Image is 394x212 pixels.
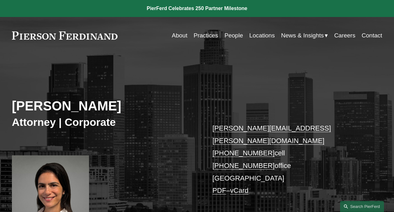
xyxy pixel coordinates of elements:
[12,115,197,129] h3: Attorney | Corporate
[12,98,197,114] h2: [PERSON_NAME]
[213,122,367,197] p: cell office [GEOGRAPHIC_DATA] –
[340,201,384,212] a: Search this site
[213,162,275,170] a: [PHONE_NUMBER]
[249,30,275,42] a: Locations
[213,124,331,145] a: [PERSON_NAME][EMAIL_ADDRESS][PERSON_NAME][DOMAIN_NAME]
[334,30,355,42] a: Careers
[281,30,324,41] span: News & Insights
[224,30,243,42] a: People
[213,149,275,157] a: [PHONE_NUMBER]
[230,187,249,194] a: vCard
[362,30,382,42] a: Contact
[172,30,187,42] a: About
[194,30,218,42] a: Practices
[213,187,226,194] a: PDF
[281,30,328,42] a: folder dropdown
